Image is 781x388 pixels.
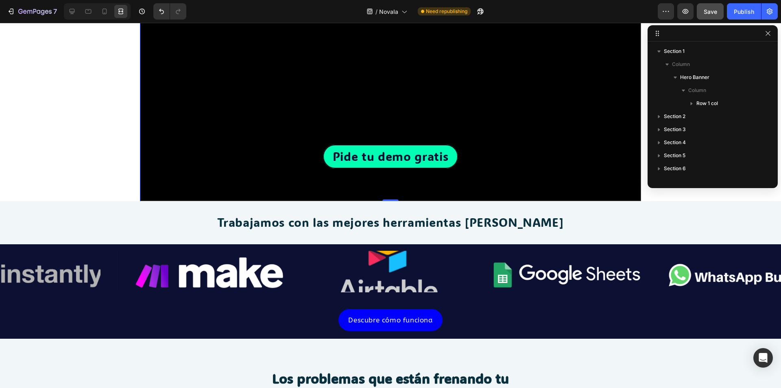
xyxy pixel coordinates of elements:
div: Undo/Redo [153,3,186,20]
img: gempages_579011607317709593-1877bb9f-d465-40bd-bcf0-0787159bcb8b.png [298,228,477,281]
span: Section 5 [664,151,685,160]
span: Section 2 [664,112,685,121]
span: Section 1 [664,47,685,55]
button: Save [697,3,724,20]
span: Section 6 [664,164,686,173]
span: Column [688,86,706,94]
button: 7 [3,3,61,20]
span: Column [672,60,690,68]
strong: Los problemas que están frenando tu crecimiento [272,347,509,382]
span: Row 1 col [696,99,718,107]
p: 7 [53,7,57,16]
a: Descubre cómo funciona [338,286,442,309]
p: Pide tu demo gratis [333,125,449,143]
span: Need republishing [426,8,467,15]
span: Section 4 [664,138,686,147]
span: Section 7 [664,178,685,186]
img: gempages_579011607317709593-fac737e4-4347-483d-be68-21ed23855254.png [118,228,298,277]
span: Section 3 [664,125,686,134]
div: Open Intercom Messenger [753,348,773,368]
span: NovaIa [379,7,398,16]
img: gempages_579011607317709593-14d655db-8a61-433a-9292-cde2cce1a991.png [477,228,657,277]
a: Pide tu demo gratis [323,122,458,146]
span: Hero Banner [680,73,709,81]
div: Publish [734,7,754,16]
button: Publish [727,3,761,20]
p: Descubre cómo funciona [348,291,432,304]
span: Save [704,8,717,15]
span: / [375,7,377,16]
